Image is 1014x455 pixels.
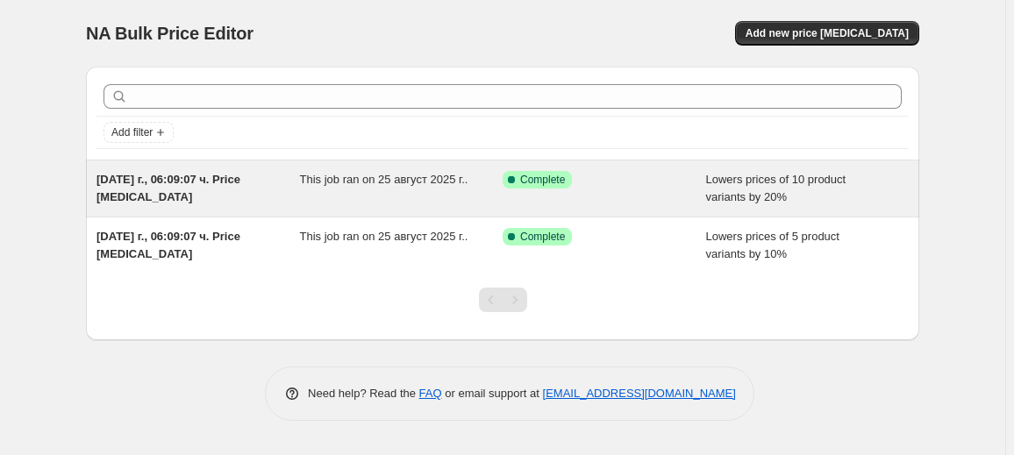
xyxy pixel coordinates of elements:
a: FAQ [419,387,442,400]
span: Need help? Read the [308,387,419,400]
span: Complete [520,173,565,187]
button: Add filter [104,122,174,143]
a: [EMAIL_ADDRESS][DOMAIN_NAME] [543,387,736,400]
span: Lowers prices of 10 product variants by 20% [706,173,846,203]
span: or email support at [442,387,543,400]
span: This job ran on 25 август 2025 г.. [300,230,468,243]
span: Complete [520,230,565,244]
span: Add filter [111,125,153,139]
nav: Pagination [479,288,527,312]
span: [DATE] г., 06:09:07 ч. Price [MEDICAL_DATA] [96,173,240,203]
span: Add new price [MEDICAL_DATA] [746,26,909,40]
button: Add new price [MEDICAL_DATA] [735,21,919,46]
span: NA Bulk Price Editor [86,24,253,43]
span: This job ran on 25 август 2025 г.. [300,173,468,186]
span: Lowers prices of 5 product variants by 10% [706,230,839,260]
span: [DATE] г., 06:09:07 ч. Price [MEDICAL_DATA] [96,230,240,260]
